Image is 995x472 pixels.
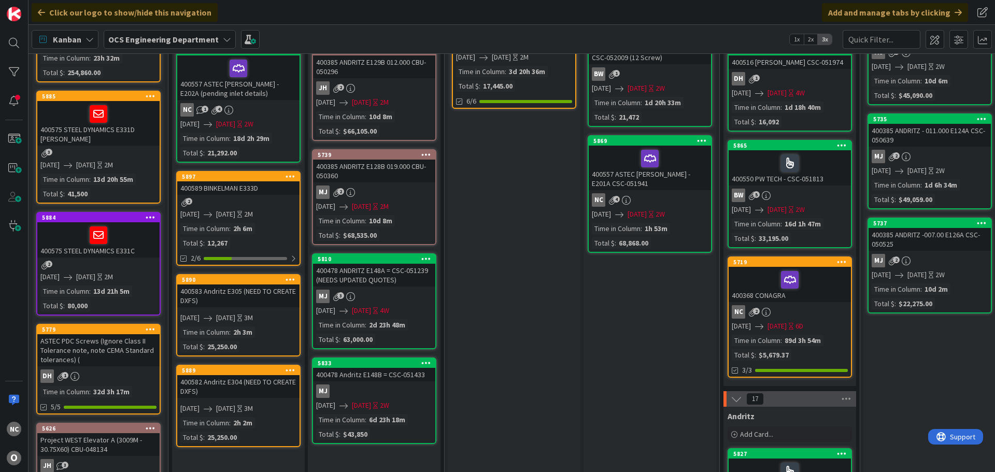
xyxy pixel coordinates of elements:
[872,254,885,267] div: MJ
[229,223,231,234] span: :
[922,75,950,87] div: 10d 6m
[180,403,200,414] span: [DATE]
[37,213,160,222] div: 5884
[728,256,852,378] a: 5719400368 CONAGRANC[DATE][DATE]6DTime in Column:89d 3h 54mTotal $:$5,679.373/3
[795,88,805,98] div: 4W
[456,52,475,63] span: [DATE]
[868,9,992,105] a: MJ[DATE][DATE]2WTime in Column:10d 6mTotal $:$45,090.00
[318,360,435,367] div: 5833
[588,135,712,253] a: 5869400557 ASTEC [PERSON_NAME] - E201A CSC-051941NC[DATE][DATE]2WTime in Column:1h 53mTotal $:68,...
[589,136,711,190] div: 5869400557 ASTEC [PERSON_NAME] - E201A CSC-051941
[380,305,389,316] div: 4W
[313,384,435,398] div: MJ
[780,102,782,113] span: :
[42,93,160,100] div: 5885
[202,106,208,112] span: 1
[732,335,780,346] div: Time in Column
[896,90,935,101] div: $45,090.00
[244,209,253,220] div: 2M
[365,215,366,226] span: :
[313,264,435,287] div: 400478 ANDRITZ E148A = CSC-051239 (NEEDS UPDATED QUOTES)
[313,150,435,160] div: 5739
[216,106,222,112] span: 4
[868,218,992,313] a: 5737400385 ANDRITZ -007.00 E126A CSC-050525MJ[DATE][DATE]2WTime in Column:10d 2mTotal $:$22,275.00
[176,365,301,447] a: 5889400582 Andritz E304 (NEED TO CREATE DXFS)[DATE][DATE]3MTime in Column:2h 2mTotal $:25,250.00
[365,319,366,331] span: :
[641,97,642,108] span: :
[656,83,665,94] div: 2W
[352,400,371,411] span: [DATE]
[873,116,991,123] div: 5735
[352,305,371,316] span: [DATE]
[872,269,891,280] span: [DATE]
[642,97,684,108] div: 1d 20h 33m
[872,179,920,191] div: Time in Column
[231,326,255,338] div: 2h 3m
[616,111,642,123] div: 21,472
[755,349,756,361] span: :
[782,335,823,346] div: 89d 3h 54m
[177,172,300,181] div: 5897
[40,271,60,282] span: [DATE]
[339,230,340,241] span: :
[37,325,160,366] div: 5779ASTEC PDC Screws (Ignore Class II Tolerance note, note CEMA Standard tolerances) (
[729,189,851,202] div: BW
[843,30,920,49] input: Quick Filter...
[642,223,670,234] div: 1h 53m
[180,223,229,234] div: Time in Column
[180,133,229,144] div: Time in Column
[216,403,235,414] span: [DATE]
[180,209,200,220] span: [DATE]
[177,181,300,195] div: 400589 BINKELMAN E333D
[479,80,480,92] span: :
[244,312,253,323] div: 3M
[180,326,229,338] div: Time in Column
[592,209,611,220] span: [DATE]
[337,188,344,195] span: 2
[729,141,851,185] div: 5865400550 PW TECH - CSC-051813
[935,165,945,176] div: 2W
[589,193,711,207] div: NC
[755,233,756,244] span: :
[177,375,300,398] div: 400582 Andritz E304 (NEED TO CREATE DXFS)
[340,334,375,345] div: 63,000.00
[63,67,65,78] span: :
[907,269,927,280] span: [DATE]
[592,223,641,234] div: Time in Column
[920,75,922,87] span: :
[907,61,927,72] span: [DATE]
[733,259,851,266] div: 5719
[182,173,300,180] div: 5897
[89,386,91,397] span: :
[894,194,896,205] span: :
[316,334,339,345] div: Total $
[65,300,90,311] div: 80,000
[203,341,205,352] span: :
[520,52,529,63] div: 2M
[231,223,255,234] div: 2h 6m
[313,359,435,368] div: 5833
[492,52,511,63] span: [DATE]
[742,365,752,376] span: 3/3
[920,283,922,295] span: :
[62,372,68,379] span: 1
[641,223,642,234] span: :
[767,88,787,98] span: [DATE]
[37,92,160,146] div: 5885400575 STEEL DYNAMICS E331D [PERSON_NAME]
[656,209,665,220] div: 2W
[37,325,160,334] div: 5779
[935,61,945,72] div: 2W
[380,201,389,212] div: 2M
[756,349,791,361] div: $5,679.37
[767,204,787,215] span: [DATE]
[104,271,113,282] div: 2M
[180,119,200,130] span: [DATE]
[729,258,851,267] div: 5719
[782,102,823,113] div: 1d 18h 40m
[316,215,365,226] div: Time in Column
[91,174,136,185] div: 13d 20h 55m
[316,97,335,108] span: [DATE]
[729,305,851,319] div: NC
[176,274,301,356] a: 5890400583 Andritz E305 (NEED TO CREATE DXFS)[DATE][DATE]3MTime in Column:2h 3mTotal $:25,250.00
[316,319,365,331] div: Time in Column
